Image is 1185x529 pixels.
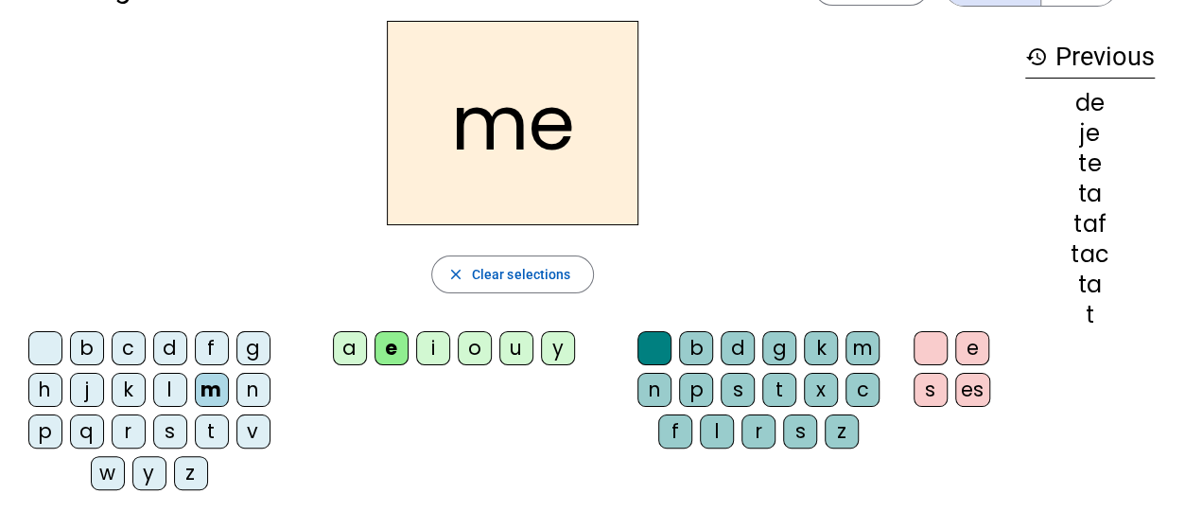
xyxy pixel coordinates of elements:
[804,373,838,407] div: x
[112,373,146,407] div: k
[721,331,755,365] div: d
[174,456,208,490] div: z
[112,414,146,449] div: r
[679,331,713,365] div: b
[387,21,638,225] h2: me
[70,414,104,449] div: q
[783,414,817,449] div: s
[112,331,146,365] div: c
[1025,45,1048,68] mat-icon: history
[1025,92,1155,115] div: de
[741,414,775,449] div: r
[845,373,880,407] div: c
[153,414,187,449] div: s
[91,456,125,490] div: w
[416,331,450,365] div: i
[28,373,62,407] div: h
[458,331,492,365] div: o
[1025,304,1155,326] div: t
[236,414,270,449] div: v
[721,373,755,407] div: s
[1025,152,1155,175] div: te
[132,456,166,490] div: y
[499,331,533,365] div: u
[28,414,62,449] div: p
[333,331,367,365] div: a
[195,331,229,365] div: f
[375,331,409,365] div: e
[1025,183,1155,205] div: ta
[1025,243,1155,266] div: tac
[637,373,671,407] div: n
[762,373,796,407] div: t
[447,266,464,283] mat-icon: close
[541,331,575,365] div: y
[1025,213,1155,236] div: taf
[431,256,595,293] button: Clear selections
[70,331,104,365] div: b
[845,331,880,365] div: m
[804,331,838,365] div: k
[153,331,187,365] div: d
[700,414,734,449] div: l
[472,263,571,286] span: Clear selections
[1025,36,1155,79] h3: Previous
[195,414,229,449] div: t
[658,414,692,449] div: f
[236,373,270,407] div: n
[679,373,713,407] div: p
[1025,273,1155,296] div: ta
[195,373,229,407] div: m
[1025,122,1155,145] div: je
[914,373,948,407] div: s
[70,373,104,407] div: j
[955,373,990,407] div: es
[825,414,859,449] div: z
[955,331,989,365] div: e
[236,331,270,365] div: g
[762,331,796,365] div: g
[153,373,187,407] div: l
